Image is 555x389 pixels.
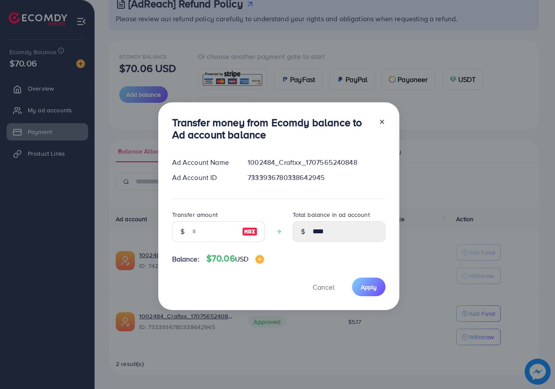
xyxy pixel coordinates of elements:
div: 7333936780338642945 [241,173,392,183]
span: Apply [361,283,377,291]
h4: $70.06 [206,253,264,264]
button: Cancel [302,278,345,296]
label: Transfer amount [172,210,218,219]
div: Ad Account ID [165,173,241,183]
div: 1002484_Craftxx_1707565240848 [241,157,392,167]
img: image [242,226,258,237]
span: USD [235,254,248,264]
span: Cancel [313,282,334,292]
label: Total balance in ad account [293,210,370,219]
span: Balance: [172,254,199,264]
div: Ad Account Name [165,157,241,167]
img: image [255,255,264,264]
h3: Transfer money from Ecomdy balance to Ad account balance [172,116,372,141]
button: Apply [352,278,385,296]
